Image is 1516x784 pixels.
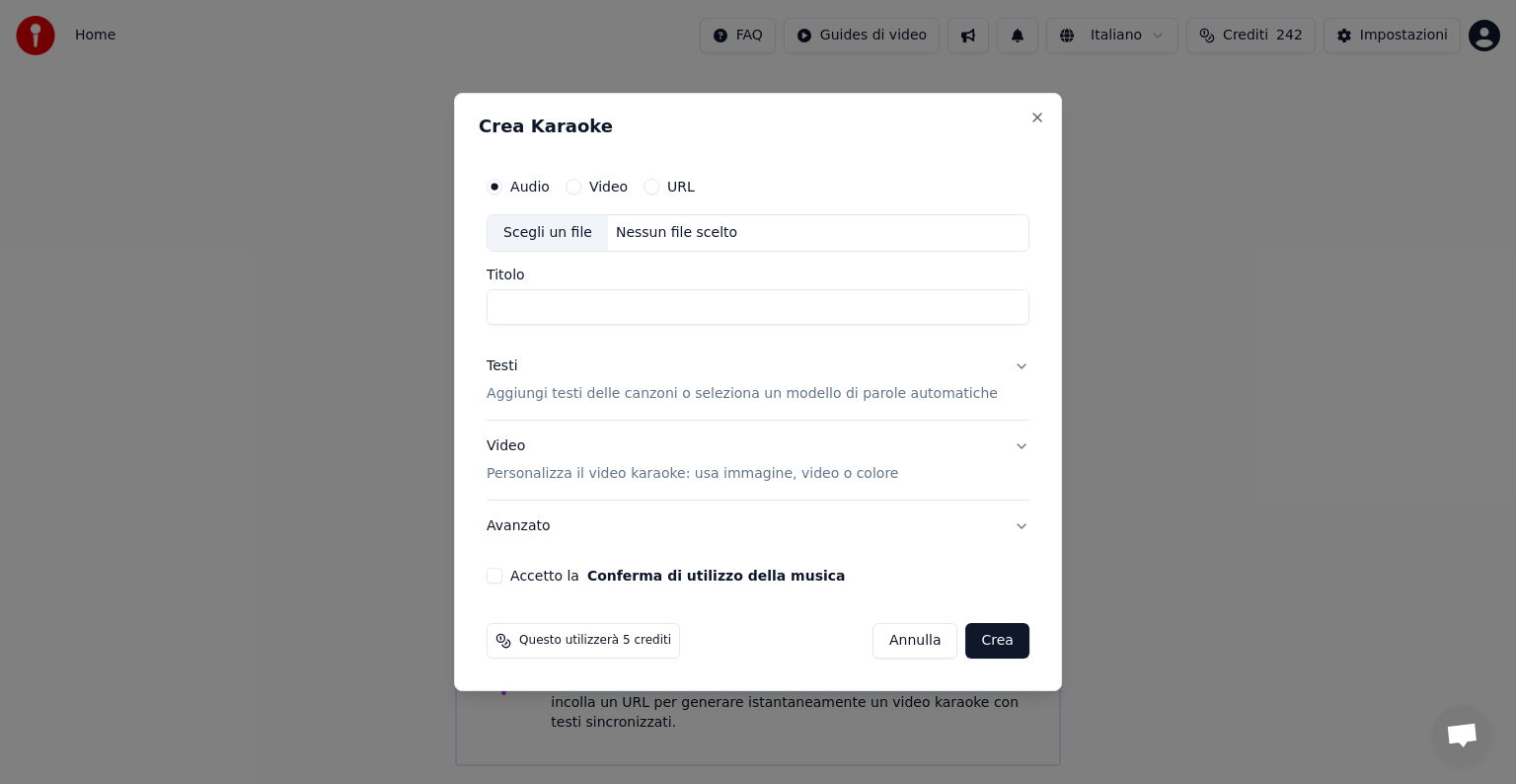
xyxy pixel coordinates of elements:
[510,569,845,583] label: Accetto la
[488,215,608,251] div: Scegli un file
[487,341,1029,420] button: TestiAggiungi testi delle canzoni o seleziona un modello di parole automatiche
[487,464,898,484] p: Personalizza il video karaoke: usa immagine, video o colore
[519,633,671,649] span: Questo utilizzerà 5 crediti
[487,384,998,404] p: Aggiungi testi delle canzoni o seleziona un modello di parole automatiche
[589,180,628,194] label: Video
[487,421,1029,500] button: VideoPersonalizza il video karaoke: usa immagine, video o colore
[667,180,695,194] label: URL
[587,569,846,583] button: Accetto la
[479,118,1037,135] h2: Crea Karaoke
[487,436,898,484] div: Video
[487,268,1029,281] label: Titolo
[510,180,550,194] label: Audio
[608,223,745,243] div: Nessun file scelto
[487,501,1029,552] button: Avanzato
[487,356,517,376] div: Testi
[966,623,1029,659] button: Crea
[872,623,958,659] button: Annulla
